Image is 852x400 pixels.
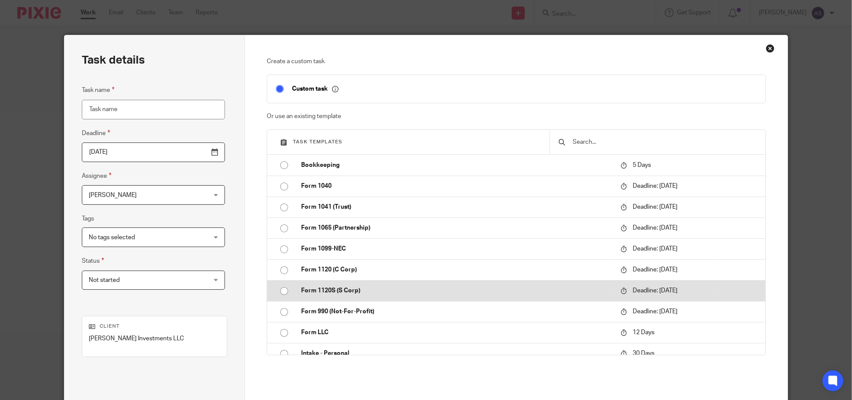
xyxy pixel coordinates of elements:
[292,85,339,93] p: Custom task
[766,44,775,53] div: Close this dialog window
[301,182,611,190] p: Form 1040
[301,286,611,295] p: Form 1120S (S Corp)
[301,265,611,274] p: Form 1120 (C Corp)
[293,139,342,144] span: Task templates
[89,234,135,241] span: No tags selected
[301,161,611,169] p: Bookkeeping
[633,225,678,231] span: Deadline: [DATE]
[82,53,145,68] h2: Task details
[82,142,225,162] input: Pick a date
[301,244,611,253] p: Form 1099-NEC
[89,334,221,343] p: [PERSON_NAME] Investments LLC
[301,203,611,211] p: Form 1041 (Trust)
[633,288,678,294] span: Deadline: [DATE]
[301,224,611,232] p: Form 1065 (Partnership)
[301,328,611,337] p: Form LLC
[633,204,678,210] span: Deadline: [DATE]
[267,112,766,121] p: Or use an existing template
[82,128,110,138] label: Deadline
[89,277,120,283] span: Not started
[301,307,611,316] p: Form 990 (Not-For-Profit)
[82,256,104,266] label: Status
[267,57,766,66] p: Create a custom task
[633,246,678,252] span: Deadline: [DATE]
[633,350,654,356] span: 30 Days
[82,85,114,95] label: Task name
[572,137,757,147] input: Search...
[89,323,221,330] p: Client
[633,162,651,168] span: 5 Days
[633,183,678,189] span: Deadline: [DATE]
[633,329,654,336] span: 12 Days
[82,214,94,223] label: Tags
[89,192,137,198] span: [PERSON_NAME]
[633,308,678,315] span: Deadline: [DATE]
[82,171,111,181] label: Assignee
[633,267,678,273] span: Deadline: [DATE]
[301,349,611,358] p: Intake - Personal
[82,100,225,119] input: Task name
